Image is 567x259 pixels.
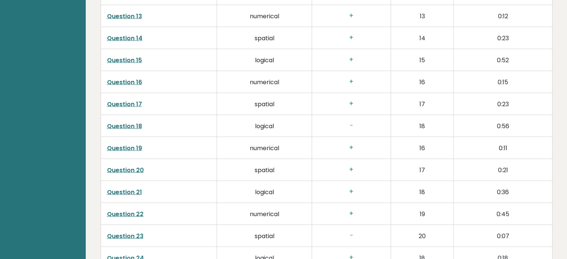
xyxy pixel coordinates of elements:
[391,71,453,93] td: 16
[107,188,142,196] a: Question 21
[391,159,453,181] td: 17
[107,232,144,240] a: Question 23
[454,159,552,181] td: 0:21
[107,12,142,20] a: Question 13
[391,225,453,247] td: 20
[318,12,385,20] h3: +
[391,49,453,71] td: 15
[217,27,312,49] td: spatial
[107,166,144,174] a: Question 20
[107,56,142,64] a: Question 15
[454,181,552,203] td: 0:36
[318,56,385,64] h3: +
[217,93,312,115] td: spatial
[391,93,453,115] td: 17
[107,78,142,86] a: Question 16
[318,100,385,108] h3: +
[217,203,312,225] td: numerical
[217,159,312,181] td: spatial
[454,115,552,137] td: 0:56
[454,5,552,27] td: 0:12
[107,144,142,152] a: Question 19
[318,78,385,86] h3: +
[318,34,385,42] h3: +
[454,203,552,225] td: 0:45
[391,203,453,225] td: 19
[217,49,312,71] td: logical
[318,122,385,130] h3: -
[391,5,453,27] td: 13
[107,122,142,130] a: Question 18
[217,71,312,93] td: numerical
[391,137,453,159] td: 16
[318,210,385,218] h3: +
[391,27,453,49] td: 14
[318,166,385,174] h3: +
[454,71,552,93] td: 0:15
[391,181,453,203] td: 18
[454,137,552,159] td: 0:11
[107,210,144,218] a: Question 22
[454,225,552,247] td: 0:07
[107,34,142,42] a: Question 14
[454,93,552,115] td: 0:23
[454,27,552,49] td: 0:23
[217,137,312,159] td: numerical
[217,5,312,27] td: numerical
[318,232,385,240] h3: -
[454,49,552,71] td: 0:52
[217,181,312,203] td: logical
[391,115,453,137] td: 18
[217,115,312,137] td: logical
[318,188,385,196] h3: +
[107,100,142,108] a: Question 17
[318,144,385,152] h3: +
[217,225,312,247] td: spatial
